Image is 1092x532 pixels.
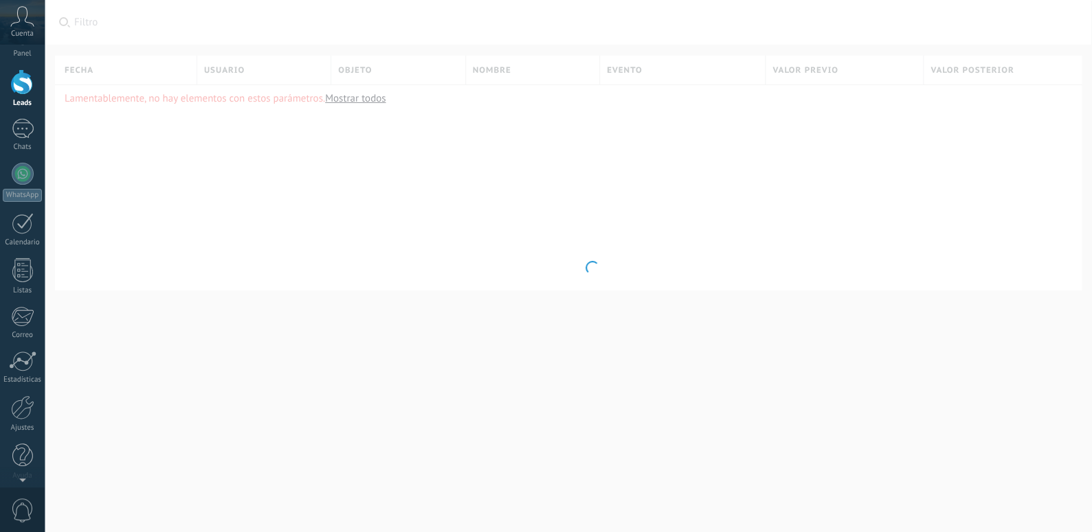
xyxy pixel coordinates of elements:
[3,286,43,295] div: Listas
[3,238,43,247] div: Calendario
[3,49,43,58] div: Panel
[3,143,43,152] div: Chats
[3,99,43,108] div: Leads
[3,331,43,340] div: Correo
[3,189,42,202] div: WhatsApp
[11,30,34,38] span: Cuenta
[3,424,43,432] div: Ajustes
[3,375,43,384] div: Estadísticas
